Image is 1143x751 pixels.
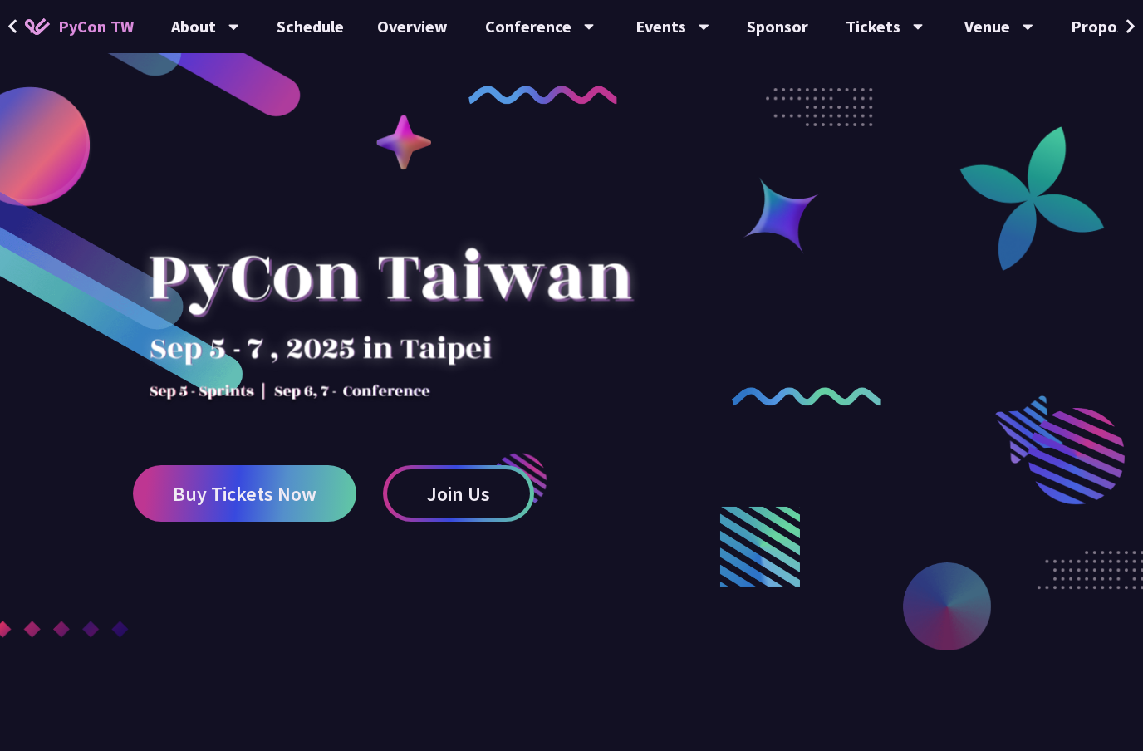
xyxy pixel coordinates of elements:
[732,387,881,405] img: curly-2.e802c9f.png
[427,483,490,504] span: Join Us
[173,483,316,504] span: Buy Tickets Now
[58,14,134,39] span: PyCon TW
[25,18,50,35] img: Home icon of PyCon TW 2025
[468,86,617,104] img: curly-1.ebdbada.png
[8,6,150,47] a: PyCon TW
[383,465,534,522] a: Join Us
[133,465,356,522] a: Buy Tickets Now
